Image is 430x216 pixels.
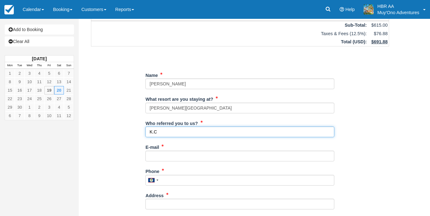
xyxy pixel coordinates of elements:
a: 11 [34,78,44,86]
a: 4 [34,69,44,78]
th: Wed [25,62,34,69]
a: 8 [5,78,15,86]
p: HBR AA [377,3,419,9]
p: Muy'Ono Adventures [377,9,419,16]
a: 12 [64,111,74,120]
a: 14 [64,78,74,86]
a: 1 [5,69,15,78]
a: 13 [54,78,64,86]
label: Address [145,190,164,199]
td: Taxes & Fees (12.5%): [91,30,368,38]
a: 28 [64,94,74,103]
a: 3 [25,69,34,78]
a: 11 [54,111,64,120]
a: 7 [15,111,25,120]
label: E-mail [145,142,159,151]
strong: Total ( ): [341,39,367,44]
img: A20 [364,4,374,14]
a: 10 [25,78,34,86]
span: $76.88 [374,31,388,36]
a: 5 [44,69,54,78]
a: 20 [54,86,64,94]
a: 16 [15,86,25,94]
span: $691.88 [371,39,388,44]
label: Phone [145,166,159,175]
label: Name [145,70,158,79]
a: Add to Booking [5,24,74,35]
a: 6 [5,111,15,120]
a: 27 [54,94,64,103]
a: 26 [44,94,54,103]
a: 7 [64,69,74,78]
th: Tue [15,62,25,69]
a: 17 [25,86,34,94]
a: 9 [34,111,44,120]
a: 12 [44,78,54,86]
i: Help [340,7,344,12]
a: 24 [25,94,34,103]
a: 9 [15,78,25,86]
img: checkfront-main-nav-mini-logo.png [4,5,14,14]
a: Clear All [5,36,74,46]
a: 29 [5,103,15,111]
a: 10 [44,111,54,120]
label: Who referred you to us? [145,118,198,127]
th: Mon [5,62,15,69]
a: 2 [34,103,44,111]
span: USD [354,39,364,44]
a: 21 [64,86,74,94]
th: Sat [54,62,64,69]
label: What resort are you staying at? [145,94,213,103]
div: Belize: +501 [146,175,160,185]
a: 1 [25,103,34,111]
a: 25 [34,94,44,103]
a: 23 [15,94,25,103]
th: Sun [64,62,74,69]
a: 2 [15,69,25,78]
a: 15 [5,86,15,94]
strong: [DATE] [32,56,47,61]
a: 4 [54,103,64,111]
strong: Sub-Total: [345,23,367,28]
a: 8 [25,111,34,120]
th: Thu [34,62,44,69]
span: Help [345,7,355,12]
a: 5 [64,103,74,111]
a: 3 [44,103,54,111]
a: 22 [5,94,15,103]
a: 30 [15,103,25,111]
span: $615.00 [371,23,388,28]
a: 6 [54,69,64,78]
a: 18 [34,86,44,94]
a: 19 [44,86,54,94]
th: Fri [44,62,54,69]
